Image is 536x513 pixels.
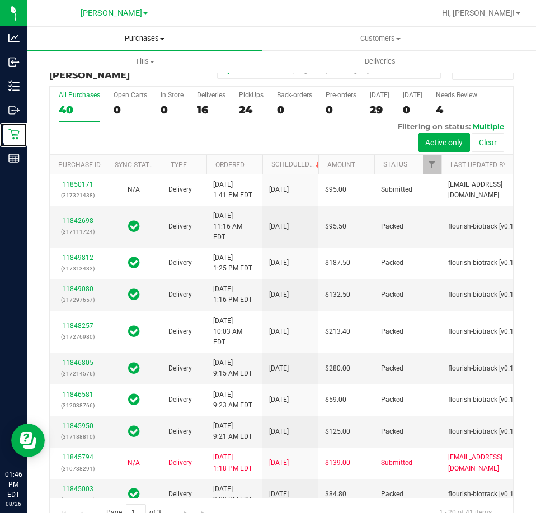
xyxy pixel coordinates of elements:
span: [DATE] 1:16 PM EDT [213,284,252,305]
inline-svg: Inventory [8,80,20,92]
span: Delivery [168,221,192,232]
span: Filtering on status: [398,122,471,131]
div: 0 [326,103,356,116]
span: Packed [381,289,403,300]
span: In Sync [128,360,140,376]
a: Filter [423,155,441,174]
a: Purchase ID [58,161,101,169]
inline-svg: Outbound [8,104,20,116]
div: Back-orders [277,91,312,99]
div: In Store [161,91,184,99]
span: [DATE] [269,289,289,300]
span: Delivery [168,289,192,300]
span: $139.00 [325,458,350,468]
div: 40 [59,103,100,116]
span: [DATE] 1:18 PM EDT [213,452,252,473]
a: 11850171 [62,180,93,188]
div: Needs Review [436,91,477,99]
span: [DATE] 3:20 PM EDT [213,484,252,505]
span: flourish-biotrack [v0.1.0] [448,221,521,232]
span: [DATE] 1:25 PM EDT [213,253,252,274]
div: [DATE] [403,91,422,99]
a: Type [171,161,187,169]
a: Tills [27,50,262,73]
inline-svg: Retail [8,129,20,140]
span: Packed [381,489,403,500]
span: In Sync [128,324,140,339]
div: 24 [239,103,264,116]
div: 4 [436,103,477,116]
span: Not Applicable [128,459,140,467]
span: [DATE] [269,326,289,337]
span: flourish-biotrack [v0.1.0] [448,326,521,337]
div: 0 [403,103,422,116]
span: [DATE] 9:21 AM EDT [213,421,252,442]
span: Tills [27,56,262,66]
span: [DATE] [269,363,289,374]
span: [PERSON_NAME] [81,8,142,18]
button: N/A [128,458,140,468]
span: [DATE] 11:16 AM EDT [213,211,256,243]
span: Packed [381,395,403,405]
p: (317321438) [57,190,99,201]
div: 16 [197,103,225,116]
div: [DATE] [370,91,389,99]
a: 11846581 [62,391,93,398]
p: (317297657) [57,294,99,305]
a: Last Updated By [450,161,507,169]
inline-svg: Reports [8,153,20,164]
a: Purchases [27,27,262,50]
span: flourish-biotrack [v0.1.0] [448,395,521,405]
span: Deliveries [350,56,411,66]
span: Delivery [168,426,192,437]
span: In Sync [128,486,140,502]
span: Packed [381,258,403,268]
span: In Sync [128,218,140,234]
a: Ordered [215,161,245,169]
p: (310738291) [57,463,99,474]
p: (312038766) [57,400,99,411]
span: Packed [381,426,403,437]
a: Amount [327,161,355,169]
a: Sync Status [115,161,158,169]
p: (317164368) [57,495,99,505]
span: Submitted [381,458,412,468]
span: Customers [263,34,497,44]
a: 11845950 [62,422,93,430]
span: [DATE] [269,184,289,195]
span: Delivery [168,326,192,337]
span: Delivery [168,184,192,195]
span: flourish-biotrack [v0.1.0] [448,258,521,268]
span: $132.50 [325,289,350,300]
span: Delivery [168,363,192,374]
a: 11842698 [62,217,93,225]
span: $84.80 [325,489,346,500]
span: Multiple [473,122,504,131]
iframe: Resource center [11,424,45,457]
span: [DATE] [269,489,289,500]
a: 11848257 [62,322,93,330]
div: 0 [161,103,184,116]
span: $213.40 [325,326,350,337]
a: 11845794 [62,453,93,461]
span: Submitted [381,184,412,195]
div: 29 [370,103,389,116]
span: [DATE] [269,395,289,405]
span: Packed [381,221,403,232]
button: Active only [418,133,470,152]
inline-svg: Analytics [8,32,20,44]
p: (317214576) [57,368,99,379]
span: $95.00 [325,184,346,195]
p: (317111724) [57,226,99,237]
span: [PERSON_NAME] [49,70,130,80]
span: [DATE] 10:03 AM EDT [213,316,256,348]
p: 08/26 [5,500,22,508]
span: [DATE] [269,258,289,268]
span: [DATE] 9:23 AM EDT [213,389,252,411]
button: N/A [128,184,140,195]
button: Clear [472,133,504,152]
div: 0 [277,103,312,116]
a: Customers [262,27,498,50]
span: [DATE] 9:15 AM EDT [213,358,252,379]
p: (317313433) [57,263,99,274]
